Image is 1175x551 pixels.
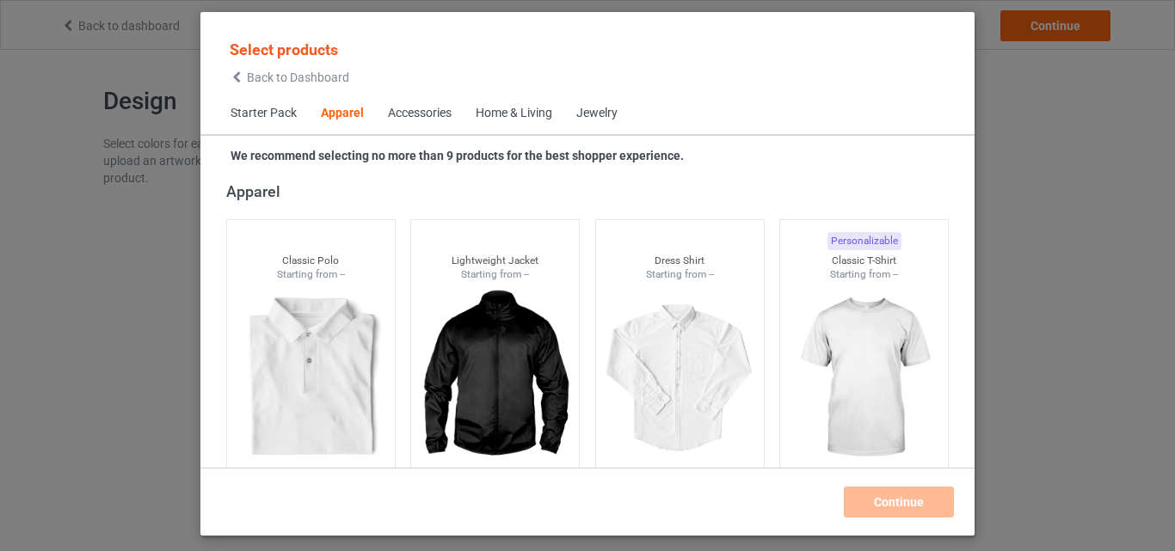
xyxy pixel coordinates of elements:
img: regular.jpg [418,282,572,474]
div: Home & Living [476,105,552,122]
div: Starting from -- [596,267,764,282]
div: Starting from -- [227,267,395,282]
span: Select products [230,40,338,58]
span: Starter Pack [218,93,309,134]
span: Back to Dashboard [247,70,349,84]
div: Starting from -- [411,267,579,282]
img: regular.jpg [787,282,941,474]
div: Personalizable [827,232,901,250]
div: Jewelry [576,105,618,122]
div: Lightweight Jacket [411,254,579,268]
div: Apparel [321,105,364,122]
div: Dress Shirt [596,254,764,268]
img: regular.jpg [603,282,757,474]
div: Classic Polo [227,254,395,268]
div: Accessories [388,105,452,122]
div: Starting from -- [780,267,948,282]
div: Classic T-Shirt [780,254,948,268]
div: Apparel [226,181,957,201]
strong: We recommend selecting no more than 9 products for the best shopper experience. [231,149,684,162]
img: regular.jpg [234,282,388,474]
